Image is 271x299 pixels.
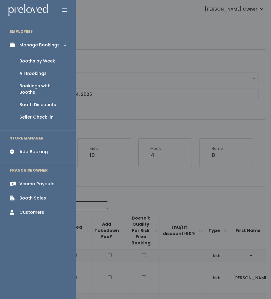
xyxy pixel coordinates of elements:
[19,83,66,96] div: Bookings with Booths
[19,149,48,155] div: Add Booking
[19,58,55,64] div: Booths by Week
[19,114,54,120] div: Seller Check-in
[19,70,47,77] div: All Bookings
[19,195,46,201] div: Booth Sales
[19,181,55,187] div: Venmo Payouts
[19,209,44,216] div: Customers
[19,102,56,108] div: Booth Discounts
[19,42,60,48] div: Manage Bookings
[8,4,48,16] img: preloved logo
